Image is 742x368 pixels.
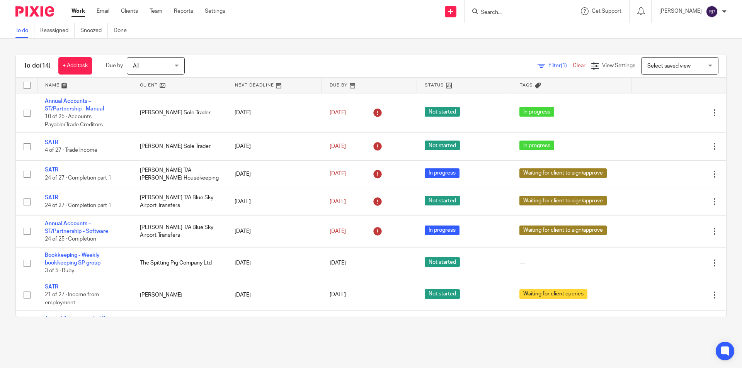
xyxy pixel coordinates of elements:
td: [DATE] [227,93,322,133]
span: Select saved view [647,63,691,69]
span: [DATE] [330,144,346,149]
td: [PERSON_NAME] Sole Trader [132,133,227,160]
a: SATR [45,140,58,145]
span: Waiting for client queries [519,289,587,299]
span: In progress [519,141,554,150]
span: All [133,63,139,69]
a: Reports [174,7,193,15]
span: Filter [548,63,573,68]
span: Not started [425,289,460,299]
span: [DATE] [330,292,346,298]
td: [DATE] [227,279,322,310]
span: [DATE] [330,171,346,177]
a: Annual Accounts – ST/Partnership - Software [45,221,108,234]
td: [DATE] [227,133,322,160]
td: [PERSON_NAME] Photography Limited [132,311,227,351]
span: [DATE] [330,110,346,115]
td: [DATE] [227,188,322,215]
span: [DATE] [330,260,346,266]
span: (14) [40,63,51,69]
span: 24 of 27 · Completion part 1 [45,175,111,181]
a: Email [97,7,109,15]
span: Not started [425,257,460,267]
td: [PERSON_NAME] Sole Trader [132,93,227,133]
a: To do [15,23,34,38]
span: 24 of 25 · Completion [45,236,96,242]
a: + Add task [58,57,92,75]
p: [PERSON_NAME] [659,7,702,15]
a: Work [71,7,85,15]
span: Tags [520,83,533,87]
span: Waiting for client to sign/approve [519,196,607,205]
span: Not started [425,196,460,205]
span: In progress [519,107,554,117]
a: Annual Accounts – ST/Partnership - Manual [45,98,104,112]
span: 21 of 27 · Income from employment [45,292,99,306]
a: Team [150,7,162,15]
td: [DATE] [227,247,322,279]
span: Not started [425,141,460,150]
a: Reassigned [40,23,75,38]
span: 24 of 27 · Completion part 1 [45,203,111,208]
p: Due by [106,62,123,70]
span: [DATE] [330,229,346,234]
a: Snoozed [80,23,108,38]
span: In progress [425,168,459,178]
img: svg%3E [706,5,718,18]
span: View Settings [602,63,635,68]
td: [DATE] [227,215,322,247]
td: [PERSON_NAME] T/A Blue Sky Airport Transfers [132,188,227,215]
span: [DATE] [330,199,346,204]
td: [PERSON_NAME] T/A [PERSON_NAME] Housekeeping [132,160,227,188]
span: Not started [425,107,460,117]
td: The Spitting Pig Company Ltd [132,247,227,279]
span: 3 of 5 · Ruby [45,268,74,274]
a: Clients [121,7,138,15]
a: Done [114,23,133,38]
a: Settings [205,7,225,15]
span: 10 of 25 · Accounts Payable/Trade Creditors [45,114,103,127]
a: SATR [45,167,58,173]
a: Annual Accounts – Ltd Co - Software [45,316,112,329]
td: [PERSON_NAME] T/A Blue Sky Airport Transfers [132,215,227,247]
span: Waiting for client to sign/approve [519,226,607,235]
div: --- [519,259,623,267]
a: Bookkeeping - Weekly bookkeeping SP group [45,253,100,266]
span: (1) [561,63,567,68]
span: Waiting for client to sign/approve [519,168,607,178]
a: SATR [45,195,58,200]
span: Get Support [592,8,621,14]
input: Search [480,9,550,16]
span: 4 of 27 · Trade Income [45,148,97,153]
td: [DATE] [227,160,322,188]
h1: To do [24,62,51,70]
a: Clear [573,63,585,68]
td: [DATE] [227,311,322,351]
img: Pixie [15,6,54,17]
a: SATR [45,284,58,290]
span: In progress [425,226,459,235]
td: [PERSON_NAME] [132,279,227,310]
